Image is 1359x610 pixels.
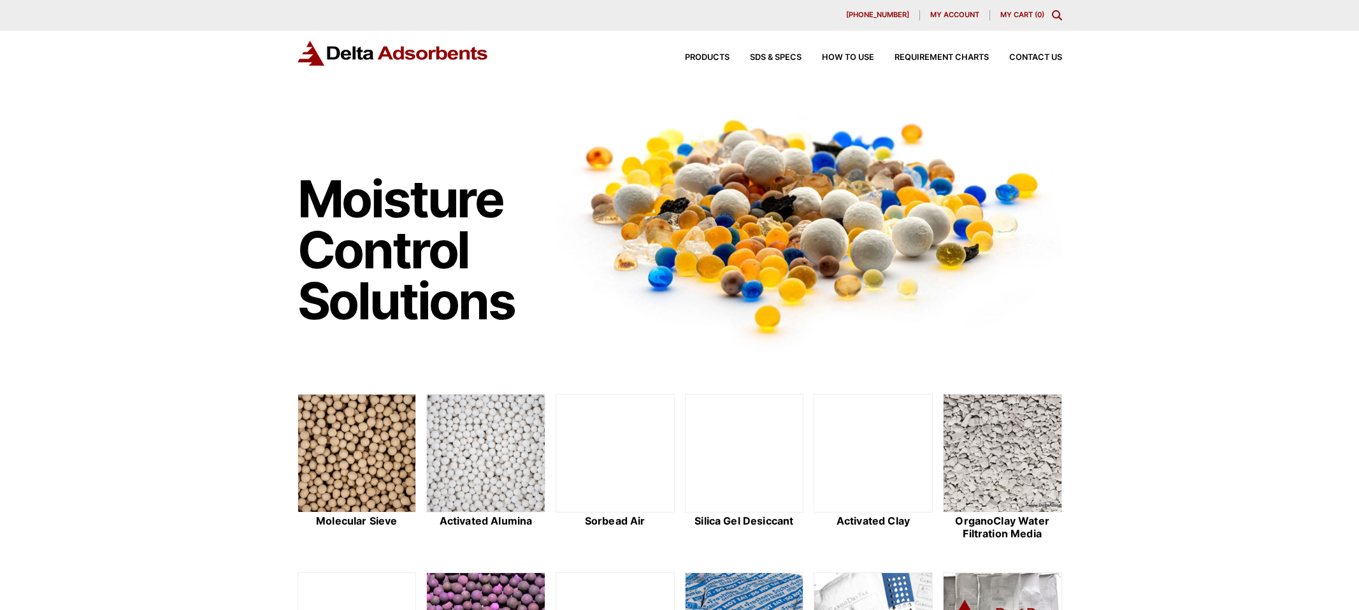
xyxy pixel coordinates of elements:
[846,11,909,18] span: [PHONE_NUMBER]
[920,10,990,20] a: My account
[822,54,874,62] span: How to Use
[989,54,1062,62] a: Contact Us
[298,394,417,542] a: Molecular Sieve
[298,515,417,527] h2: Molecular Sieve
[814,394,933,542] a: Activated Clay
[426,394,545,542] a: Activated Alumina
[1000,10,1044,19] a: My Cart (0)
[556,96,1062,353] img: Image
[426,515,545,527] h2: Activated Alumina
[802,54,874,62] a: How to Use
[685,54,730,62] span: Products
[943,394,1062,542] a: OrganoClay Water Filtration Media
[943,515,1062,539] h2: OrganoClay Water Filtration Media
[665,54,730,62] a: Products
[556,394,675,542] a: Sorbead Air
[874,54,989,62] a: Requirement Charts
[556,515,675,527] h2: Sorbead Air
[298,173,543,326] h1: Moisture Control Solutions
[730,54,802,62] a: SDS & SPECS
[814,515,933,527] h2: Activated Clay
[685,394,804,542] a: Silica Gel Desiccant
[750,54,802,62] span: SDS & SPECS
[298,41,489,66] img: Delta Adsorbents
[1009,54,1062,62] span: Contact Us
[1052,10,1062,20] div: Toggle Modal Content
[1037,10,1042,19] span: 0
[930,11,979,18] span: My account
[895,54,989,62] span: Requirement Charts
[685,515,804,527] h2: Silica Gel Desiccant
[836,10,920,20] a: [PHONE_NUMBER]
